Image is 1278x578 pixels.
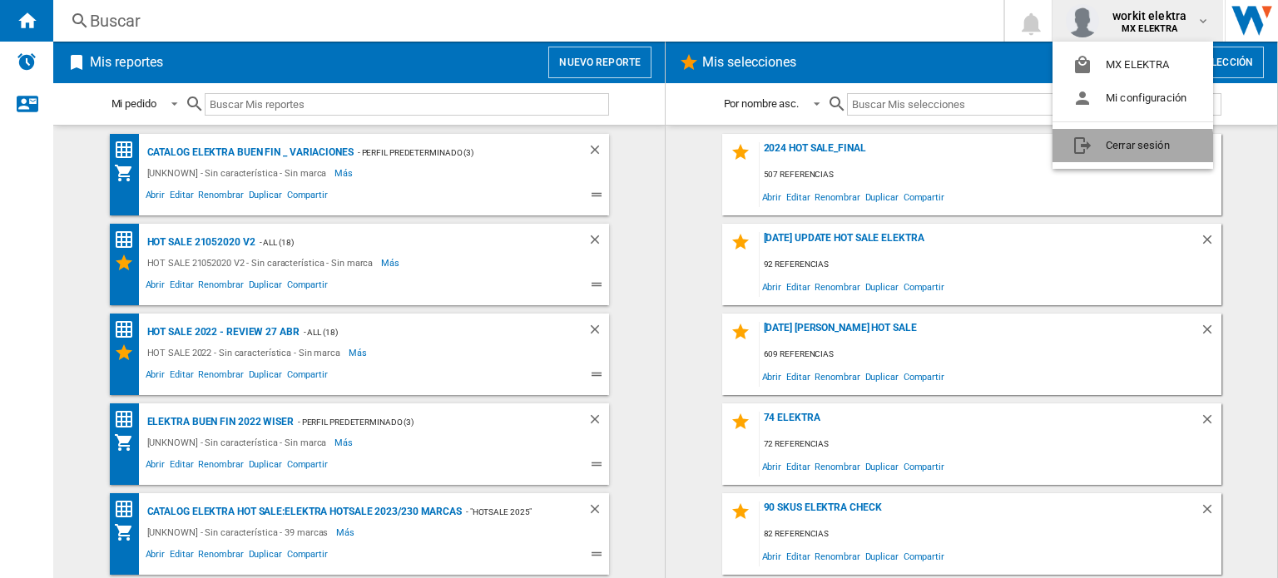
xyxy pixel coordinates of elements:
button: Cerrar sesión [1053,129,1213,162]
button: MX ELEKTRA [1053,48,1213,82]
button: Mi configuración [1053,82,1213,115]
